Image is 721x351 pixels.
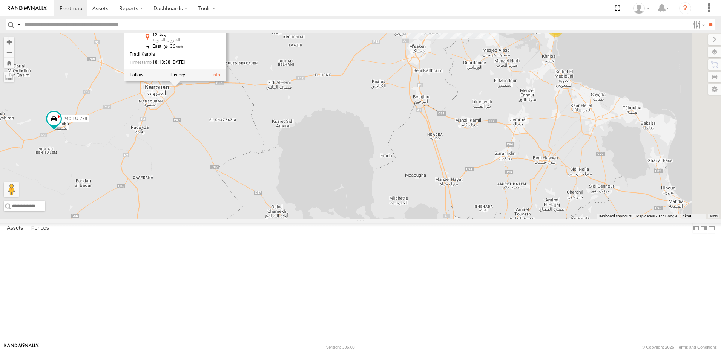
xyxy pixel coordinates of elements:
[28,223,53,233] label: Fences
[642,345,717,349] div: © Copyright 2025 -
[4,182,19,197] button: Drag Pegman onto the map to open Street View
[690,19,706,30] label: Search Filter Options
[682,214,690,218] span: 2 km
[636,214,677,218] span: Map data ©2025 Google
[710,215,718,218] a: Terms
[3,223,27,233] label: Assets
[679,2,691,14] i: ?
[8,6,47,11] img: rand-logo.svg
[680,214,706,219] button: Map Scale: 2 km per 32 pixels
[16,19,22,30] label: Search Query
[212,72,220,78] a: View Asset Details
[152,38,205,43] div: القيروان الجنوبية
[708,84,721,95] label: Map Settings
[708,223,715,233] label: Hide Summary Table
[152,32,205,37] div: و ط 12
[4,58,14,68] button: Zoom Home
[677,345,717,349] a: Terms and Conditions
[4,37,14,47] button: Zoom in
[599,214,632,219] button: Keyboard shortcuts
[548,22,563,37] div: 2
[64,116,87,121] span: 240 TU 779
[692,223,700,233] label: Dock Summary Table to the Left
[130,52,205,57] div: Fradj Karbia
[170,72,185,78] label: View Asset History
[4,47,14,58] button: Zoom out
[152,44,161,49] span: East
[630,3,652,14] div: Nejah Benkhalifa
[211,27,220,34] div: GSM Signal = 5
[130,72,143,78] label: Realtime tracking of Asset
[4,72,14,82] label: Measure
[161,44,183,49] span: 36
[4,343,39,351] a: Visit our Website
[326,345,355,349] div: Version: 305.03
[700,223,707,233] label: Dock Summary Table to the Right
[130,60,205,65] div: Date/time of location update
